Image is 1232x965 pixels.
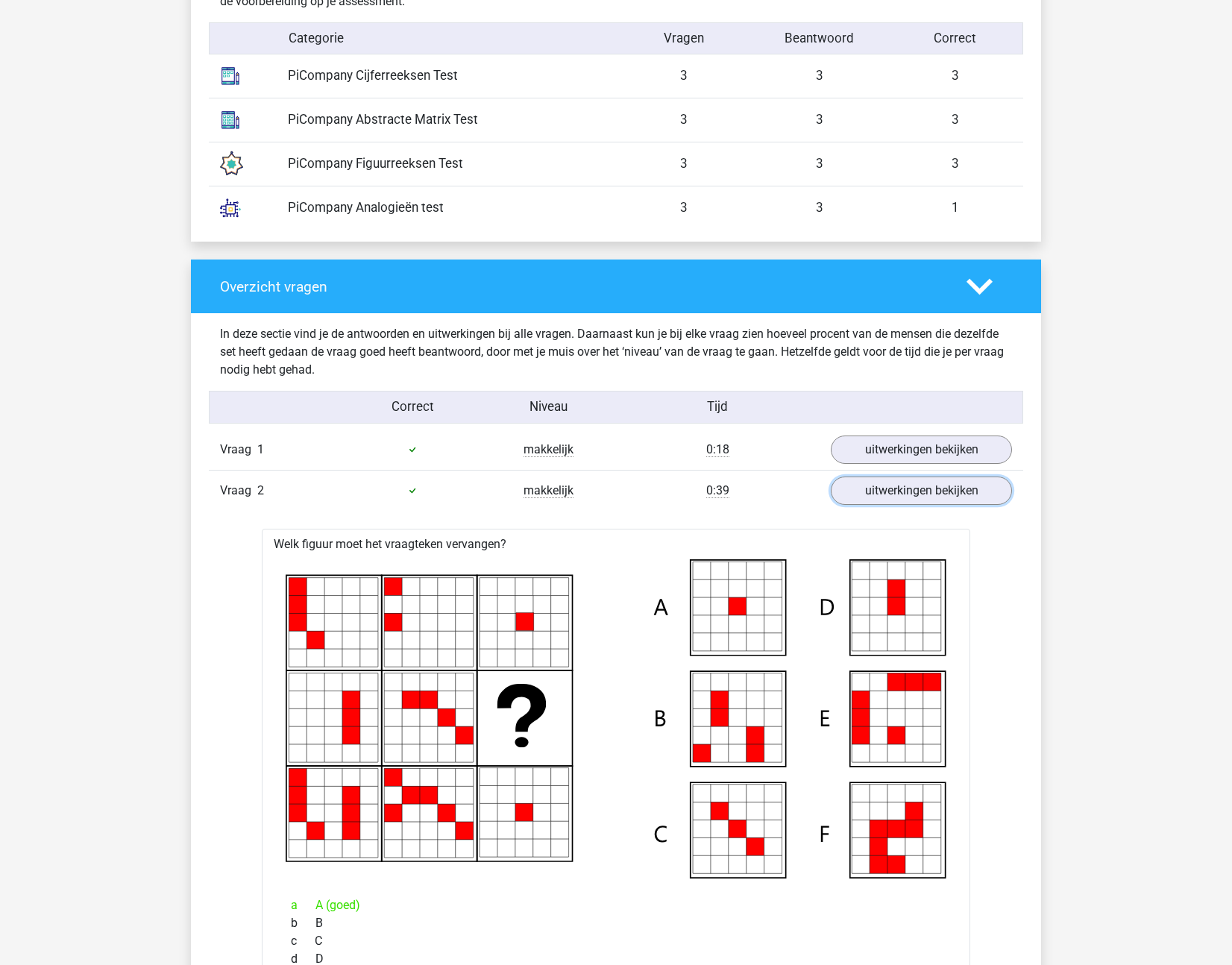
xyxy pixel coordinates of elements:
[524,483,573,498] span: makkelijk
[220,278,944,295] h4: Overzicht vragen
[291,896,315,914] span: a
[616,66,752,85] div: 3
[212,101,249,139] img: abstract_matrices.1a7a1577918d.svg
[257,483,264,497] span: 2
[220,482,257,500] span: Vraag
[212,189,249,227] img: analogies.7686177dca09.svg
[752,110,887,129] div: 3
[209,325,1023,379] div: In deze sectie vind je de antwoorden en uitwerkingen bij alle vragen. Daarnaast kun je bij elke v...
[277,29,616,48] div: Categorie
[212,57,249,95] img: number_sequences.393b09ea44bb.svg
[277,154,616,173] div: PiCompany Figuurreeksen Test
[480,397,616,416] div: Niveau
[616,29,752,48] div: Vragen
[291,932,315,950] span: c
[752,29,887,48] div: Beantwoord
[220,441,257,459] span: Vraag
[277,66,616,85] div: PiCompany Cijferreeksen Test
[831,477,1012,505] a: uitwerkingen bekijken
[277,198,616,217] div: PiCompany Analogieën test
[706,483,729,498] span: 0:39
[887,198,1023,217] div: 1
[280,932,952,950] div: C
[257,442,264,456] span: 1
[291,914,315,932] span: b
[616,154,752,173] div: 3
[616,110,752,129] div: 3
[887,29,1022,48] div: Correct
[524,442,573,457] span: makkelijk
[887,66,1023,85] div: 3
[345,397,481,416] div: Correct
[752,154,887,173] div: 3
[280,914,952,932] div: B
[752,66,887,85] div: 3
[752,198,887,217] div: 3
[706,442,729,457] span: 0:18
[280,896,952,914] div: A (goed)
[887,154,1023,173] div: 3
[887,110,1023,129] div: 3
[616,198,752,217] div: 3
[831,436,1012,464] a: uitwerkingen bekijken
[616,397,820,416] div: Tijd
[212,145,249,183] img: figure_sequences.119d9c38ed9f.svg
[277,110,616,129] div: PiCompany Abstracte Matrix Test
